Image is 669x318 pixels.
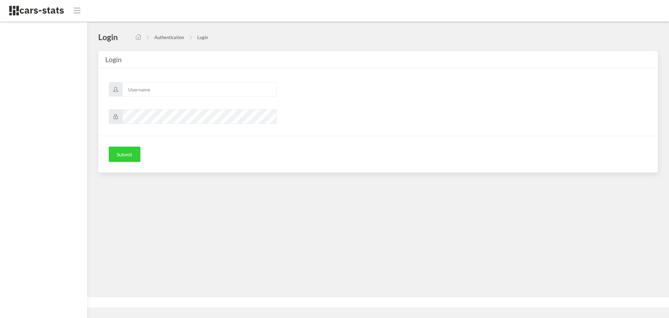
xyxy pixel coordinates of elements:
span: Login [105,55,122,64]
button: Submit [109,147,140,162]
a: Authentication [154,35,184,40]
img: navbar brand [9,5,64,16]
input: Username [122,82,277,97]
h4: Login [98,32,118,42]
a: Login [197,35,208,40]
